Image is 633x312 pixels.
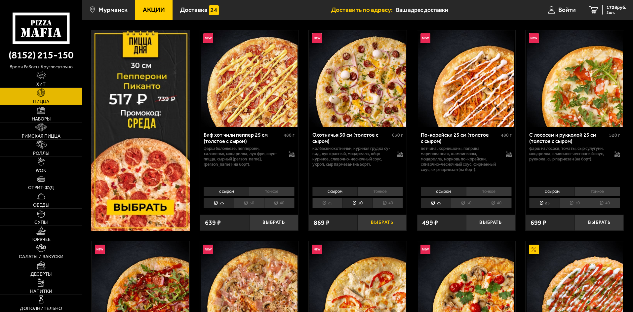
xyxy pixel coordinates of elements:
img: С лососем и рукколой 25 см (толстое с сыром) [527,30,623,127]
li: 25 [312,198,342,208]
input: Ваш адрес доставки [396,4,523,16]
li: 30 [451,198,481,208]
span: Доставка [180,7,208,13]
span: 520 г [609,132,620,138]
span: Пицца [33,99,49,104]
span: 480 г [501,132,512,138]
div: Биф хот чили пеппер 25 см (толстое с сыром) [204,132,282,144]
span: Римская пицца [22,134,60,139]
li: 40 [481,198,511,208]
li: тонкое [574,187,620,196]
span: Супы [34,220,48,225]
span: Горячее [31,237,51,242]
button: Выбрать [249,215,298,231]
li: с сыром [312,187,358,196]
span: 699 ₽ [531,220,546,226]
span: Хит [36,82,46,87]
a: НовинкаБиф хот чили пеппер 25 см (толстое с сыром) [200,30,298,127]
li: тонкое [466,187,512,196]
img: Новинка [312,33,322,43]
li: 30 [560,198,590,208]
span: WOK [36,168,46,173]
span: Салаты и закуски [19,255,63,259]
img: По-корейски 25 см (толстое с сыром) [418,30,514,127]
li: 25 [529,198,559,208]
span: Напитки [30,289,52,294]
span: Стрит-фуд [28,186,54,190]
span: 480 г [284,132,295,138]
li: 30 [234,198,264,208]
li: с сыром [421,187,466,196]
a: НовинкаПо-корейски 25 см (толстое с сыром) [417,30,515,127]
li: тонкое [357,187,403,196]
p: фарш из лосося, томаты, сыр сулугуни, моцарелла, сливочно-чесночный соус, руккола, сыр пармезан (... [529,146,608,162]
p: ветчина, корнишоны, паприка маринованная, шампиньоны, моцарелла, морковь по-корейски, сливочно-че... [421,146,499,172]
span: Роллы [33,151,49,156]
span: 639 ₽ [205,220,221,226]
div: По-корейски 25 см (толстое с сыром) [421,132,499,144]
p: колбаски охотничьи, куриная грудка су-вид, лук красный, моцарелла, яйцо куриное, сливочно-чесночн... [312,146,391,167]
img: Акционный [529,245,539,255]
li: 40 [264,198,295,208]
span: Наборы [32,117,51,121]
div: Охотничья 30 см (толстое с сыром) [312,132,391,144]
img: Новинка [420,245,430,255]
span: 499 ₽ [422,220,438,226]
li: 40 [373,198,403,208]
span: Доставить по адресу: [331,7,396,13]
a: НовинкаС лососем и рукколой 25 см (толстое с сыром) [526,30,624,127]
li: тонкое [249,187,295,196]
img: Новинка [312,245,322,255]
a: Доставка еды- [91,13,136,20]
button: Выбрать [466,215,515,231]
button: Выбрать [358,215,407,231]
p: фарш болоньезе, пепперони, халапеньо, моцарелла, лук фри, соус-пицца, сырный [PERSON_NAME], [PERS... [204,146,282,167]
a: Меню- [137,13,158,20]
span: Войти [558,7,576,13]
li: с сыром [204,187,249,196]
span: 2 шт. [607,11,626,15]
span: Обеды [33,203,49,208]
span: Акции [143,7,165,13]
img: Биф хот чили пеппер 25 см (толстое с сыром) [201,30,297,127]
img: Охотничья 30 см (толстое с сыром) [309,30,406,127]
span: Десерты [30,272,52,277]
li: 30 [342,198,373,208]
li: с сыром [529,187,574,196]
button: Выбрать [575,215,624,231]
div: С лососем и рукколой 25 см (толстое с сыром) [529,132,608,144]
li: 25 [421,198,451,208]
img: Новинка [203,33,213,43]
img: Новинка [95,245,105,255]
li: 40 [590,198,620,208]
span: 630 г [392,132,403,138]
img: Новинка [203,245,213,255]
span: Дополнительно [20,306,62,311]
span: 1728 руб. [607,5,626,10]
li: 25 [204,198,234,208]
img: Новинка [529,33,539,43]
img: 15daf4d41897b9f0e9f617042186c801.svg [209,5,219,15]
span: 869 ₽ [314,220,330,226]
span: Мурманск [99,7,128,13]
a: НовинкаОхотничья 30 см (толстое с сыром) [309,30,407,127]
img: Новинка [420,33,430,43]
